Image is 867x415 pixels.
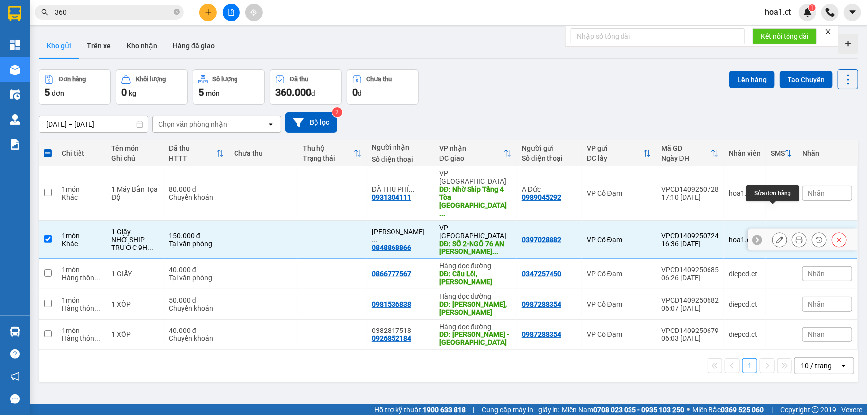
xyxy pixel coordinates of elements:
[729,236,761,244] div: hoa1.ct
[158,119,227,129] div: Chọn văn phòng nhận
[205,9,212,16] span: plus
[223,4,240,21] button: file-add
[587,300,651,308] div: VP Cổ Đạm
[169,144,216,152] div: Đã thu
[372,228,429,244] div: LƯ NGUYỄN TUÂN
[372,193,411,201] div: 0931304111
[198,86,204,98] span: 5
[169,266,224,274] div: 40.000 đ
[10,40,20,50] img: dashboard-icon
[111,228,159,236] div: 1 Giấy
[10,65,20,75] img: warehouse-icon
[522,185,577,193] div: A Đức
[766,140,797,166] th: Toggle SortBy
[332,107,342,117] sup: 2
[439,270,512,286] div: DĐ: Cầu Lồi, Diễn Châu
[372,334,411,342] div: 0926852184
[562,404,684,415] span: Miền Nam
[111,331,159,338] div: 1 XỐP
[803,8,812,17] img: icon-new-feature
[62,274,101,282] div: Hàng thông thường
[439,169,512,185] div: VP [GEOGRAPHIC_DATA]
[661,144,711,152] div: Mã GD
[311,89,315,97] span: đ
[571,28,745,44] input: Nhập số tổng đài
[267,120,275,128] svg: open
[62,240,101,248] div: Khác
[838,34,858,54] div: Tạo kho hàng mới
[522,270,561,278] div: 0347257450
[482,404,559,415] span: Cung cấp máy in - giấy in:
[661,193,719,201] div: 17:10 [DATE]
[169,334,224,342] div: Chuyển khoản
[10,372,20,381] span: notification
[213,76,238,83] div: Số lượng
[94,274,100,282] span: ...
[587,189,651,197] div: VP Cổ Đạm
[522,331,561,338] div: 0987288354
[522,154,577,162] div: Số điện thoại
[808,300,825,308] span: Nhãn
[840,362,848,370] svg: open
[593,406,684,414] strong: 0708 023 035 - 0935 103 250
[729,300,761,308] div: diepcd.ct
[372,244,411,251] div: 0848868866
[298,140,367,166] th: Toggle SortBy
[250,9,257,16] span: aim
[169,274,224,282] div: Tại văn phòng
[116,69,188,105] button: Khối lượng0kg
[79,34,119,58] button: Trên xe
[661,232,719,240] div: VPCD1409250724
[409,185,415,193] span: ...
[492,248,498,255] span: ...
[439,331,512,346] div: DĐ: Nghi Lộc - Nghệ An
[169,296,224,304] div: 50.000 đ
[174,8,180,17] span: close-circle
[808,331,825,338] span: Nhãn
[372,300,411,308] div: 0981536838
[111,185,159,201] div: 1 Máy Bắn Tọa Độ
[228,9,235,16] span: file-add
[439,224,512,240] div: VP [GEOGRAPHIC_DATA]
[808,270,825,278] span: Nhãn
[169,154,216,162] div: HTTT
[439,185,512,217] div: DĐ: Nhờ Ship Tầng 4 Tòa Nhà Hòa Đô Hoàng Sâm Cầu Giấy
[52,89,64,97] span: đơn
[245,4,263,21] button: aim
[372,327,429,334] div: 0382817518
[809,4,816,11] sup: 1
[62,296,101,304] div: 1 món
[62,232,101,240] div: 1 món
[439,262,512,270] div: Hàng dọc đường
[111,144,159,152] div: Tên món
[44,86,50,98] span: 5
[434,140,517,166] th: Toggle SortBy
[147,244,153,251] span: ...
[661,274,719,282] div: 06:26 [DATE]
[358,89,362,97] span: đ
[94,334,100,342] span: ...
[661,154,711,162] div: Ngày ĐH
[62,149,101,157] div: Chi tiết
[39,116,148,132] input: Select a date range.
[802,149,852,157] div: Nhãn
[761,31,809,42] span: Kết nối tổng đài
[848,8,857,17] span: caret-down
[522,236,561,244] div: 0397028882
[111,300,159,308] div: 1 XỐP
[661,296,719,304] div: VPCD1409250682
[352,86,358,98] span: 0
[303,144,354,152] div: Thu hộ
[199,4,217,21] button: plus
[661,240,719,248] div: 16:36 [DATE]
[169,193,224,201] div: Chuyển khoản
[582,140,656,166] th: Toggle SortBy
[129,89,136,97] span: kg
[729,71,775,88] button: Lên hàng
[661,266,719,274] div: VPCD1409250685
[656,140,724,166] th: Toggle SortBy
[55,7,172,18] input: Tìm tên, số ĐT hoặc mã đơn
[439,209,445,217] span: ...
[522,300,561,308] div: 0987288354
[661,334,719,342] div: 06:03 [DATE]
